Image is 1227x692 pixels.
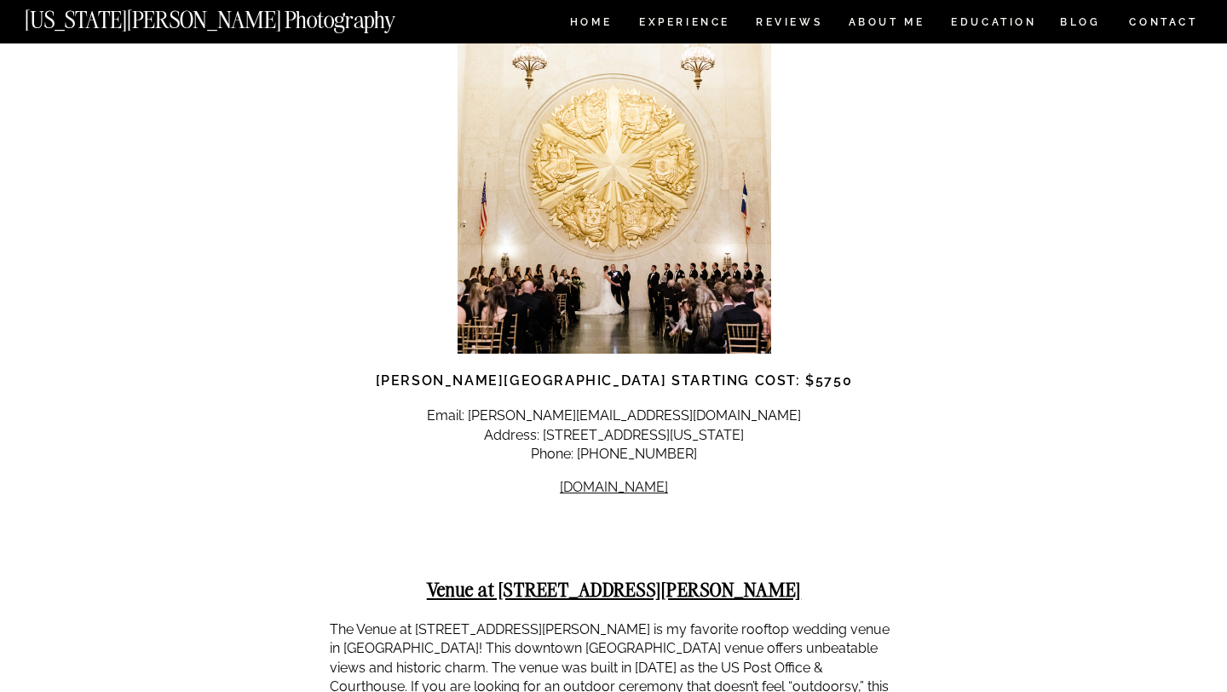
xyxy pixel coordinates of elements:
[1128,13,1199,32] a: CONTACT
[756,17,820,32] a: REVIEWS
[639,17,729,32] a: Experience
[1060,17,1101,32] a: BLOG
[427,577,802,602] strong: Venue at [STREET_ADDRESS][PERSON_NAME]
[376,372,853,389] strong: [PERSON_NAME][GEOGRAPHIC_DATA] Starting Cost: $5750
[560,479,668,495] a: [DOMAIN_NAME]
[567,17,615,32] a: HOME
[330,407,898,464] p: Email: [PERSON_NAME][EMAIL_ADDRESS][DOMAIN_NAME] Address: [STREET_ADDRESS][US_STATE] Phone: [PHON...
[25,9,452,23] a: [US_STATE][PERSON_NAME] Photography
[949,17,1039,32] a: EDUCATION
[848,17,925,32] a: ABOUT ME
